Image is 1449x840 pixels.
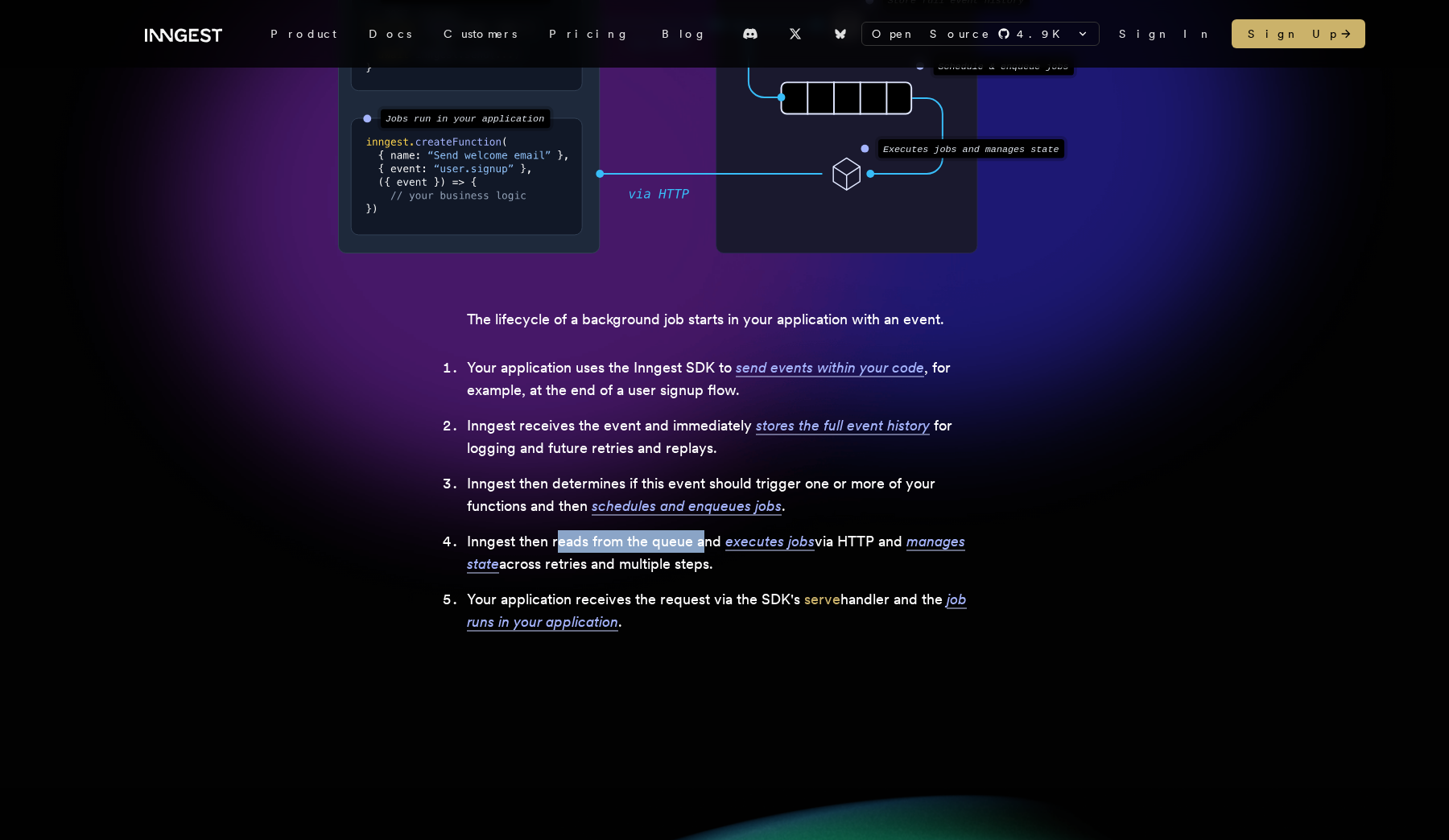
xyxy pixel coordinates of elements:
[386,114,544,126] text: Jobs run in your application
[804,591,840,607] a: serve
[533,19,646,48] a: Pricing
[778,21,813,47] a: X
[1232,19,1365,48] a: Sign Up
[467,530,982,575] li: Inngest then reads from the queue and via HTTP and across retries and multiple steps.
[725,533,815,550] span: executes jobs
[733,21,768,47] a: Discord
[353,19,427,48] a: Docs
[736,359,924,376] span: send events within your code
[1017,26,1070,42] span: 4.9 K
[756,417,930,434] span: stores the full event history
[592,497,782,514] span: schedules and enqueues jobs
[872,26,991,42] span: Open Source
[467,588,982,633] li: Your application receives the request via the SDK's handler and the .
[467,414,982,459] li: Inngest receives the event and immediately for logging and future retries and replays.
[938,61,1068,72] text: Schedule & enqueue jobs
[427,19,533,48] a: Customers
[646,19,723,48] a: Blog
[254,19,353,48] div: Product
[1119,26,1212,42] a: Sign In
[883,144,1059,155] text: Executes jobs and manages state
[467,472,982,517] li: Inngest then determines if this event should trigger one or more of your functions and then .
[467,308,982,331] p: The lifecycle of a background job starts in your application with an event.
[823,21,858,47] a: Bluesky
[467,356,982,401] li: Your application uses the Inngest SDK to , for example, at the end of a user signup flow.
